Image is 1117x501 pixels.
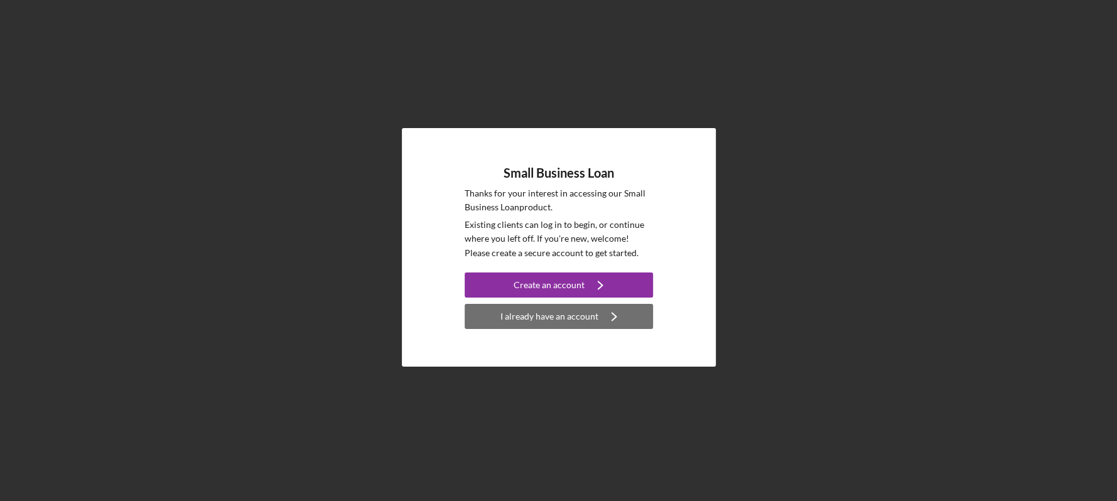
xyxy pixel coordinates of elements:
[465,304,653,329] button: I already have an account
[465,272,653,301] a: Create an account
[504,166,614,180] h4: Small Business Loan
[514,272,585,298] div: Create an account
[465,272,653,298] button: Create an account
[500,304,598,329] div: I already have an account
[465,186,653,215] p: Thanks for your interest in accessing our Small Business Loan product.
[465,218,653,260] p: Existing clients can log in to begin, or continue where you left off. If you're new, welcome! Ple...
